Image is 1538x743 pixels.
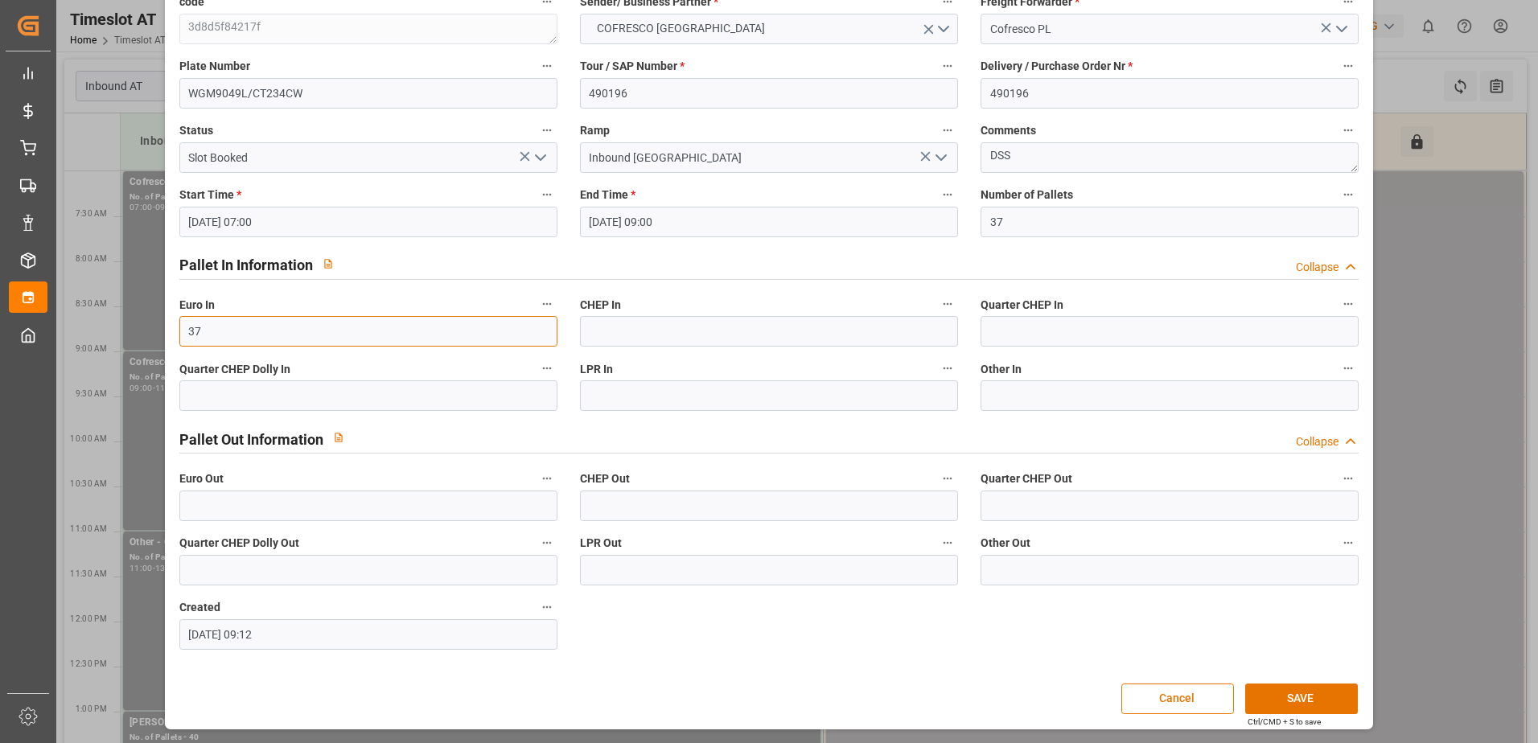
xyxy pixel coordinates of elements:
[580,58,685,75] span: Tour / SAP Number
[1338,532,1359,553] button: Other Out
[937,358,958,379] button: LPR In
[1296,433,1339,450] div: Collapse
[1329,17,1353,42] button: open menu
[937,120,958,141] button: Ramp
[1245,683,1358,714] button: SAVE
[580,187,635,203] span: End Time
[537,597,557,618] button: Created
[580,207,958,237] input: DD-MM-YYYY HH:MM
[1248,716,1321,728] div: Ctrl/CMD + S to save
[1338,358,1359,379] button: Other In
[179,142,557,173] input: Type to search/select
[580,142,958,173] input: Type to search/select
[537,184,557,205] button: Start Time *
[537,532,557,553] button: Quarter CHEP Dolly Out
[937,532,958,553] button: LPR Out
[1121,683,1234,714] button: Cancel
[537,294,557,314] button: Euro In
[323,422,354,453] button: View description
[537,55,557,76] button: Plate Number
[179,429,323,450] h2: Pallet Out Information
[580,122,610,139] span: Ramp
[981,142,1359,173] textarea: DSS
[580,14,958,44] button: open menu
[179,122,213,139] span: Status
[981,122,1036,139] span: Comments
[981,535,1030,552] span: Other Out
[179,599,220,616] span: Created
[981,297,1063,314] span: Quarter CHEP In
[580,470,630,487] span: CHEP Out
[313,248,343,279] button: View description
[179,619,557,650] input: DD-MM-YYYY HH:MM
[179,361,290,378] span: Quarter CHEP Dolly In
[937,468,958,489] button: CHEP Out
[580,361,613,378] span: LPR In
[527,146,551,170] button: open menu
[937,184,958,205] button: End Time *
[981,470,1072,487] span: Quarter CHEP Out
[179,470,224,487] span: Euro Out
[580,297,621,314] span: CHEP In
[179,14,557,44] textarea: 3d8d5f84217f
[981,187,1073,203] span: Number of Pallets
[179,535,299,552] span: Quarter CHEP Dolly Out
[937,55,958,76] button: Tour / SAP Number *
[537,358,557,379] button: Quarter CHEP Dolly In
[1338,55,1359,76] button: Delivery / Purchase Order Nr *
[589,20,773,37] span: COFRESCO [GEOGRAPHIC_DATA]
[928,146,952,170] button: open menu
[179,254,313,276] h2: Pallet In Information
[981,14,1359,44] input: Select Freight Forwarder
[1338,120,1359,141] button: Comments
[537,468,557,489] button: Euro Out
[1338,184,1359,205] button: Number of Pallets
[981,361,1022,378] span: Other In
[179,187,241,203] span: Start Time
[179,297,215,314] span: Euro In
[537,120,557,141] button: Status
[179,58,250,75] span: Plate Number
[981,58,1133,75] span: Delivery / Purchase Order Nr
[1338,294,1359,314] button: Quarter CHEP In
[179,207,557,237] input: DD-MM-YYYY HH:MM
[580,535,622,552] span: LPR Out
[1338,468,1359,489] button: Quarter CHEP Out
[1296,259,1339,276] div: Collapse
[937,294,958,314] button: CHEP In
